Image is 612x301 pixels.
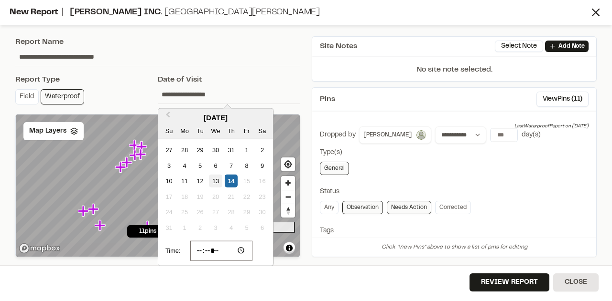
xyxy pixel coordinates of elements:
span: [PERSON_NAME] Inc. [70,9,163,16]
span: [PERSON_NAME] [363,131,412,139]
button: Toggle attribution [284,242,295,254]
div: Report Name [15,36,300,48]
div: Map marker [115,161,128,174]
button: Select Note [495,41,543,52]
div: Status [320,187,589,197]
div: Map marker [136,141,149,153]
div: Map marker [142,220,154,233]
p: No site note selected. [312,64,596,81]
button: Zoom in [281,176,295,190]
span: Zoom out [281,190,295,204]
div: Map marker [129,139,142,152]
span: 11 pins in area [139,227,176,236]
div: Map marker [95,219,107,232]
div: Map marker [135,148,148,161]
div: 200 ft [257,222,295,233]
canvas: Map [16,114,300,258]
button: Find my location [281,157,295,171]
p: Add Note [558,42,585,51]
a: Any [320,201,339,214]
button: [PERSON_NAME] [359,126,431,144]
div: Map marker [130,149,142,162]
div: day(s) [522,130,541,140]
div: New Report [10,6,589,19]
button: Zoom out [281,190,295,204]
span: Pins [320,93,335,105]
a: General [320,162,349,175]
a: Observation [342,201,383,214]
span: Site Notes [320,41,357,52]
button: Review Report [470,273,549,291]
span: ( 11 ) [571,94,582,104]
div: Tags [320,226,589,236]
button: Close [553,273,599,291]
div: Map marker [88,203,100,216]
div: Date of Visit [158,74,300,85]
div: Dropped by [320,130,356,140]
span: [GEOGRAPHIC_DATA][PERSON_NAME] [164,9,320,16]
div: Type(s) [320,147,589,158]
div: Last Waterproof Report on [DATE] [514,123,589,130]
div: Map marker [121,156,134,169]
div: Report Type [15,74,158,85]
button: ViewPins (11) [536,92,589,107]
button: Reset bearing to north [281,204,295,218]
a: Needs Action [387,201,431,214]
img: Alvaro Garcia [415,129,427,141]
a: Corrected [435,201,471,214]
div: Click "View Pins" above to show a list of pins for editing [312,238,596,257]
